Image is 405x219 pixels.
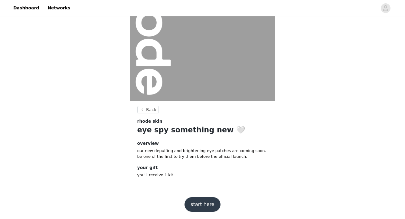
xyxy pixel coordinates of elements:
[137,124,268,135] h1: eye spy something new 🤍
[137,106,159,113] button: Back
[185,197,220,212] button: start here
[137,164,268,171] h4: your gift
[44,1,74,15] a: Networks
[137,118,162,124] span: rhode skin
[383,3,388,13] div: avatar
[10,1,43,15] a: Dashboard
[137,172,268,178] p: you'll receive 1 kit
[137,140,268,147] h4: overview
[137,148,268,160] p: our new depuffing and brightening eye patches are coming soon. be one of the first to try them be...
